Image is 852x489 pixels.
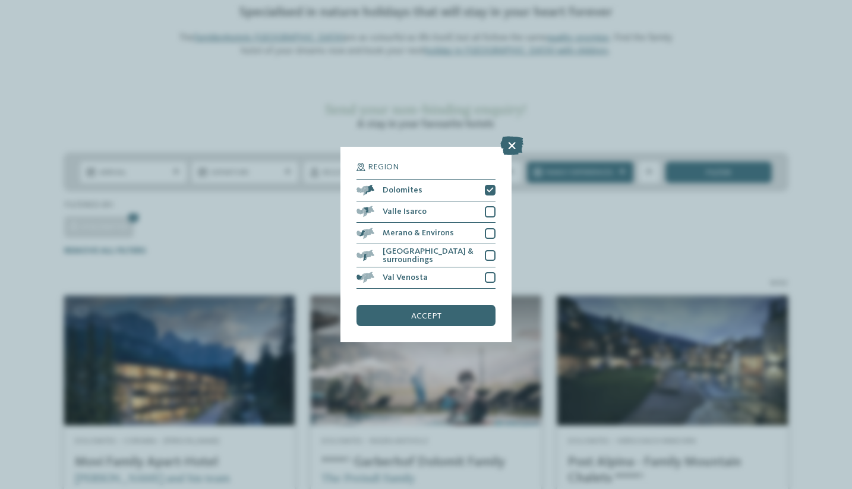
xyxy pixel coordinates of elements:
[368,163,399,171] span: Region
[383,186,422,194] span: Dolomites
[383,229,454,237] span: Merano & Environs
[383,207,427,216] span: Valle Isarco
[411,312,441,320] span: accept
[383,273,428,282] span: Val Venosta
[383,247,477,264] span: [GEOGRAPHIC_DATA] & surroundings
